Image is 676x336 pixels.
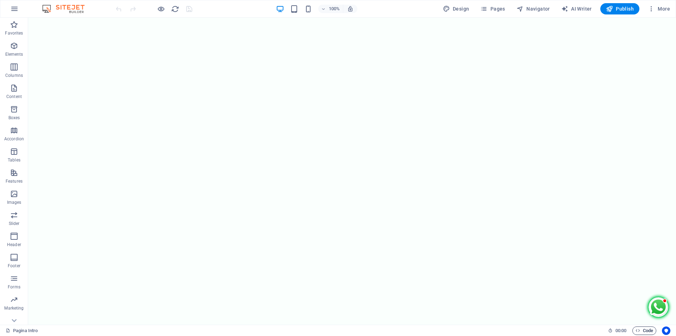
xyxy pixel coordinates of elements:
[440,3,472,14] button: Design
[480,5,505,12] span: Pages
[6,326,38,335] a: Click to cancel selection. Double-click to open Pages
[606,5,634,12] span: Publish
[600,3,639,14] button: Publish
[8,157,20,163] p: Tables
[517,5,550,12] span: Navigator
[7,242,21,248] p: Header
[615,326,626,335] span: 00 00
[8,263,20,269] p: Footer
[7,200,21,205] p: Images
[171,5,179,13] i: Reload page
[6,94,22,99] p: Content
[636,326,653,335] span: Code
[318,5,343,13] button: 100%
[561,5,592,12] span: AI Writer
[514,3,553,14] button: Navigator
[645,3,673,14] button: More
[6,178,23,184] p: Features
[608,326,627,335] h6: Session time
[620,279,641,300] img: WhatsApp
[620,328,621,333] span: :
[5,51,23,57] p: Elements
[4,136,24,142] p: Accordion
[4,305,24,311] p: Marketing
[648,5,670,12] span: More
[171,5,179,13] button: reload
[8,284,20,290] p: Forms
[440,3,472,14] div: Design (Ctrl+Alt+Y)
[40,5,93,13] img: Editor Logo
[632,326,656,335] button: Code
[5,73,23,78] p: Columns
[5,30,23,36] p: Favorites
[443,5,469,12] span: Design
[558,3,595,14] button: AI Writer
[662,326,670,335] button: Usercentrics
[620,279,641,300] div: Abrir chat WhatsApp
[347,6,353,12] i: On resize automatically adjust zoom level to fit chosen device.
[157,5,165,13] button: Click here to leave preview mode and continue editing
[9,221,20,226] p: Slider
[329,5,340,13] h6: 100%
[477,3,508,14] button: Pages
[8,115,20,121] p: Boxes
